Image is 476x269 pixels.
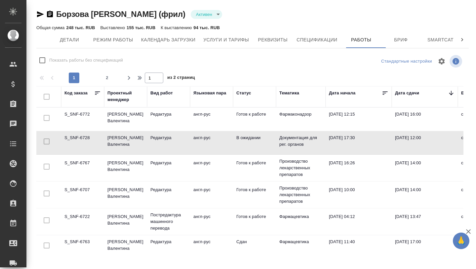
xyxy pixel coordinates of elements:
td: [DATE] 13:47 [392,210,458,233]
td: S_SNF-6707 [61,183,104,206]
span: 🙏 [456,234,467,248]
td: Готов к работе [233,108,276,131]
span: Показать работы без спецификаций [49,57,123,64]
p: 94 тыс. RUB [193,25,220,30]
div: Активен [191,10,222,19]
td: S_SNF-6728 [61,131,104,154]
p: Редактура [150,187,187,193]
td: [PERSON_NAME] Валентина [104,131,147,154]
p: 155 тыс. RUB [127,25,155,30]
div: Статус [236,90,251,96]
td: S_SNF-6722 [61,210,104,233]
div: Код заказа [64,90,88,96]
p: Фармаконадзор [279,111,322,118]
td: Сдан [233,235,276,258]
a: Борзова [PERSON_NAME] (фрил) [56,10,185,19]
td: [PERSON_NAME] Валентина [104,210,147,233]
p: Редактура [150,239,187,245]
button: 2 [102,73,112,83]
span: Спецификации [297,36,337,44]
div: Языковая пара [193,90,226,96]
p: Фармацевтика [279,213,322,220]
p: Фармацевтика [279,239,322,245]
td: англ-рус [190,156,233,180]
td: [DATE] 17:30 [326,131,392,154]
td: S_SNF-6767 [61,156,104,180]
p: Редактура [150,160,187,166]
td: [DATE] 12:15 [326,108,392,131]
td: англ-рус [190,108,233,131]
span: Услуги и тарифы [203,36,249,44]
td: [DATE] 16:26 [326,156,392,180]
button: Скопировать ссылку для ЯМессенджера [36,10,44,18]
td: англ-рус [190,131,233,154]
td: [DATE] 16:00 [392,108,458,131]
div: Вид работ [150,90,173,96]
button: Активен [194,12,214,17]
p: Производство лекарственных препаратов [279,185,322,205]
p: 248 тыс. RUB [66,25,95,30]
p: К выставлению [161,25,193,30]
p: Выставлено [100,25,127,30]
td: [DATE] 10:00 [326,183,392,206]
td: [DATE] 12:00 [392,131,458,154]
td: [PERSON_NAME] Валентина [104,183,147,206]
td: англ-рус [190,210,233,233]
td: S_SNF-6763 [61,235,104,258]
td: В ожидании [233,131,276,154]
button: Скопировать ссылку [46,10,54,18]
p: Редактура [150,134,187,141]
span: Работы [345,36,377,44]
span: Режим работы [93,36,133,44]
td: Готов к работе [233,183,276,206]
td: Готов к работе [233,156,276,180]
div: split button [379,56,434,67]
p: Редактура [150,111,187,118]
td: [DATE] 04:12 [326,210,392,233]
td: [PERSON_NAME] Валентина [104,235,147,258]
td: [DATE] 17:00 [392,235,458,258]
span: Реквизиты [257,36,289,44]
p: Документация для рег. органов [279,134,322,148]
span: Детали [54,36,85,44]
td: англ-рус [190,183,233,206]
div: Дата сдачи [395,90,419,96]
td: Готов к работе [233,210,276,233]
span: Календарь загрузки [141,36,196,44]
p: Производство лекарственных препаратов [279,158,322,178]
button: 🙏 [453,233,469,249]
td: [DATE] 14:00 [392,156,458,180]
div: Дата начала [329,90,355,96]
p: Постредактура машинного перевода [150,212,187,232]
td: S_SNF-6772 [61,108,104,131]
p: Общая сумма [36,25,66,30]
td: [DATE] 14:00 [392,183,458,206]
span: Smartcat [425,36,456,44]
td: англ-рус [190,235,233,258]
td: [DATE] 11:40 [326,235,392,258]
span: 2 [102,75,112,81]
span: Посмотреть информацию [450,55,463,68]
span: из 2 страниц [167,74,195,83]
div: Проектный менеджер [107,90,144,103]
td: [PERSON_NAME] Валентина [104,108,147,131]
td: [PERSON_NAME] Валентина [104,156,147,180]
span: Бриф [385,36,417,44]
span: Настроить таблицу [434,53,450,69]
div: Тематика [279,90,299,96]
